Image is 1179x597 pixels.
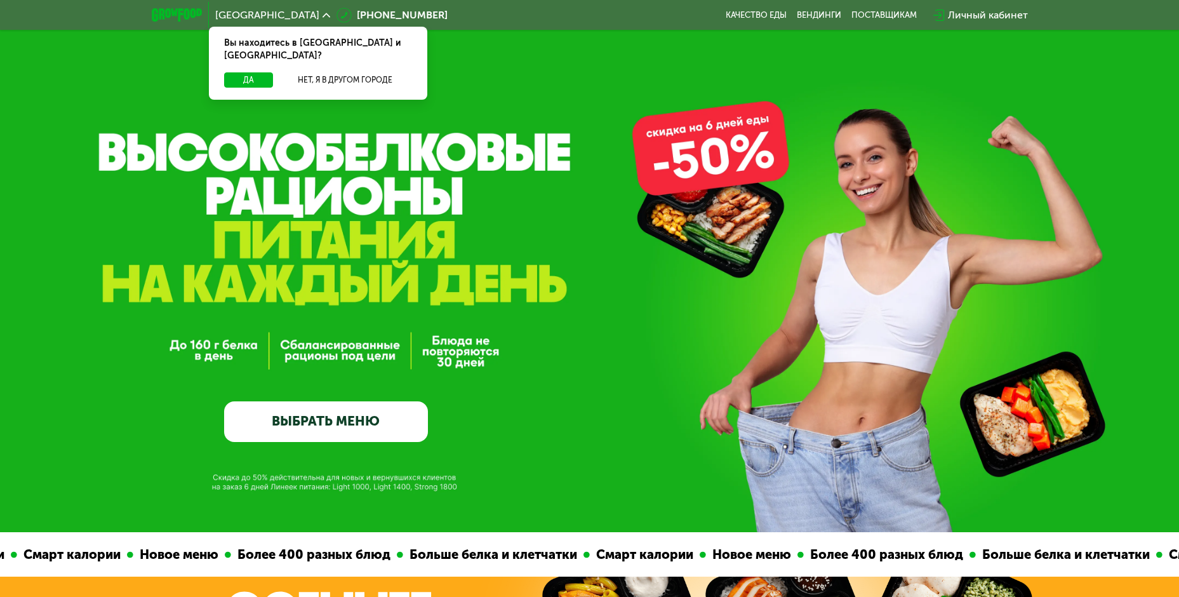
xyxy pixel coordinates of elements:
div: Более 400 разных блюд [230,545,396,565]
a: Вендинги [797,10,841,20]
button: Да [224,72,273,88]
div: Более 400 разных блюд [803,545,968,565]
a: ВЫБРАТЬ МЕНЮ [224,401,428,442]
div: Смарт калории [589,545,698,565]
div: Больше белка и клетчатки [975,545,1155,565]
div: Новое меню [132,545,223,565]
div: поставщикам [851,10,917,20]
div: Смарт калории [16,545,126,565]
div: Личный кабинет [948,8,1028,23]
button: Нет, я в другом городе [278,72,412,88]
a: [PHONE_NUMBER] [336,8,448,23]
div: Вы находитесь в [GEOGRAPHIC_DATA] и [GEOGRAPHIC_DATA]? [209,27,427,72]
div: Больше белка и клетчатки [402,545,582,565]
span: [GEOGRAPHIC_DATA] [215,10,319,20]
a: Качество еды [726,10,787,20]
div: Новое меню [705,545,796,565]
